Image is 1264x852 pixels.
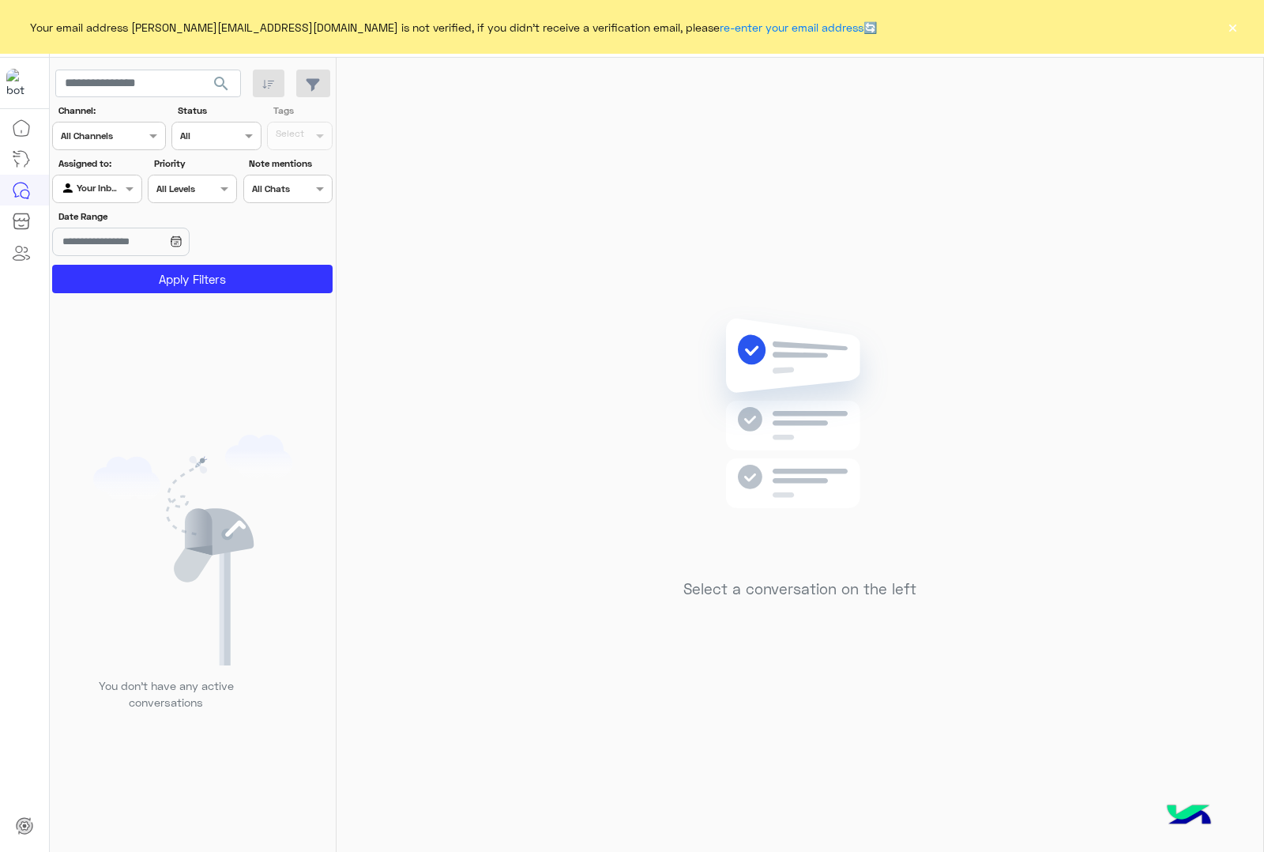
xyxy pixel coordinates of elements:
[30,19,877,36] span: Your email address [PERSON_NAME][EMAIL_ADDRESS][DOMAIN_NAME] is not verified, if you didn't recei...
[58,156,140,171] label: Assigned to:
[1161,789,1217,844] img: hulul-logo.png
[86,677,246,711] p: You don’t have any active conversations
[58,104,164,118] label: Channel:
[6,69,35,97] img: 713415422032625
[58,209,235,224] label: Date Range
[249,156,330,171] label: Note mentions
[202,70,241,104] button: search
[1224,19,1240,35] button: ×
[683,580,916,598] h5: Select a conversation on the left
[93,435,292,665] img: empty users
[212,74,231,93] span: search
[154,156,235,171] label: Priority
[686,306,914,568] img: no messages
[52,265,333,293] button: Apply Filters
[720,21,863,34] a: re-enter your email address
[178,104,259,118] label: Status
